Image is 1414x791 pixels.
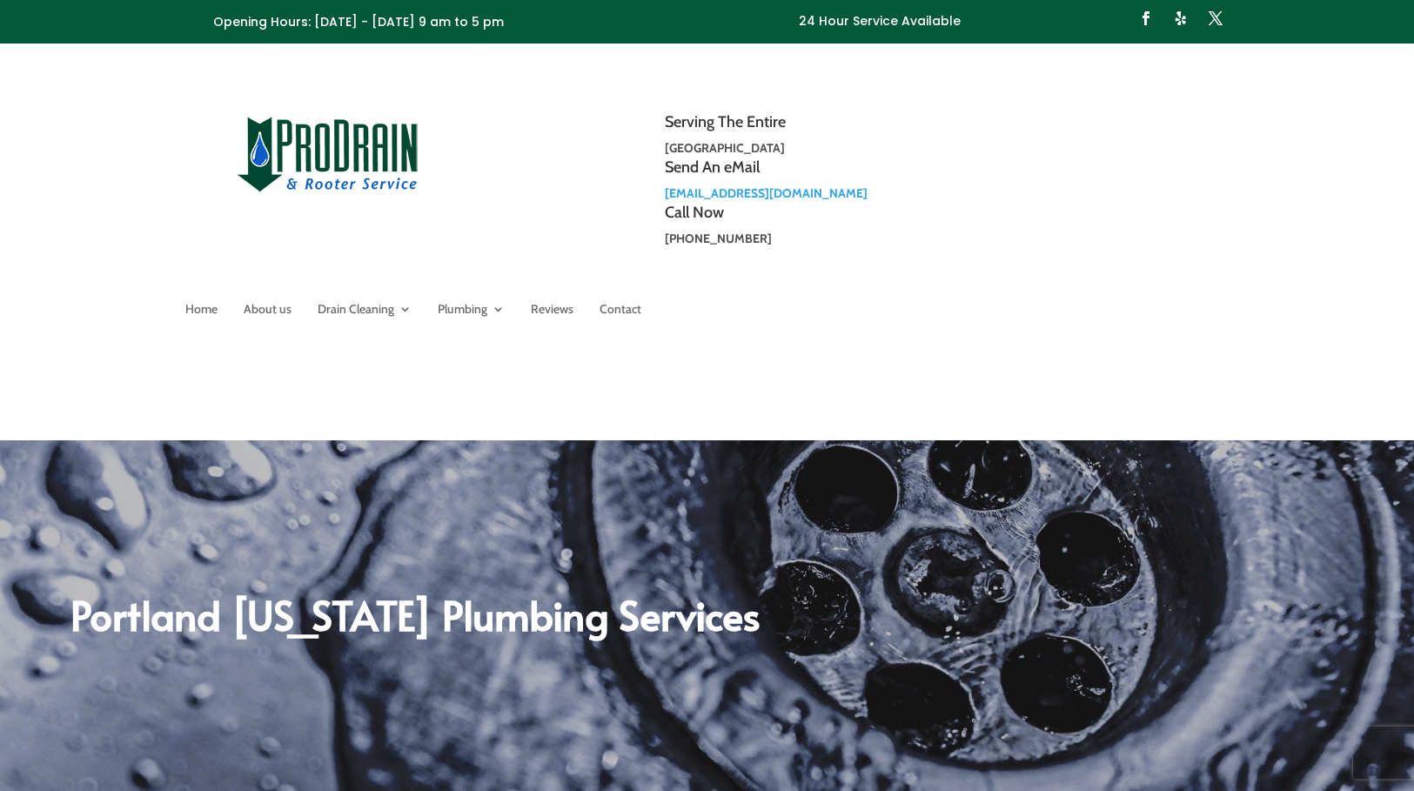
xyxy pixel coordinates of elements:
[438,303,505,322] a: Plumbing
[70,594,1344,643] h2: Portland [US_STATE] Plumbing Services
[318,303,412,322] a: Drain Cleaning
[531,303,573,322] a: Reviews
[244,303,292,322] a: About us
[665,140,785,156] strong: [GEOGRAPHIC_DATA]
[799,11,961,32] p: 24 Hour Service Available
[185,303,218,322] a: Home
[665,158,760,177] span: Send An eMail
[1132,4,1160,32] a: Follow on Facebook
[213,13,504,30] span: Opening Hours: [DATE] - [DATE] 9 am to 5 pm
[600,303,641,322] a: Contact
[665,203,724,222] span: Call Now
[665,231,772,246] strong: [PHONE_NUMBER]
[1202,4,1230,32] a: Follow on X
[1167,4,1195,32] a: Follow on Yelp
[238,114,419,192] img: site-logo-100h
[665,112,786,131] span: Serving The Entire
[665,185,868,201] a: [EMAIL_ADDRESS][DOMAIN_NAME]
